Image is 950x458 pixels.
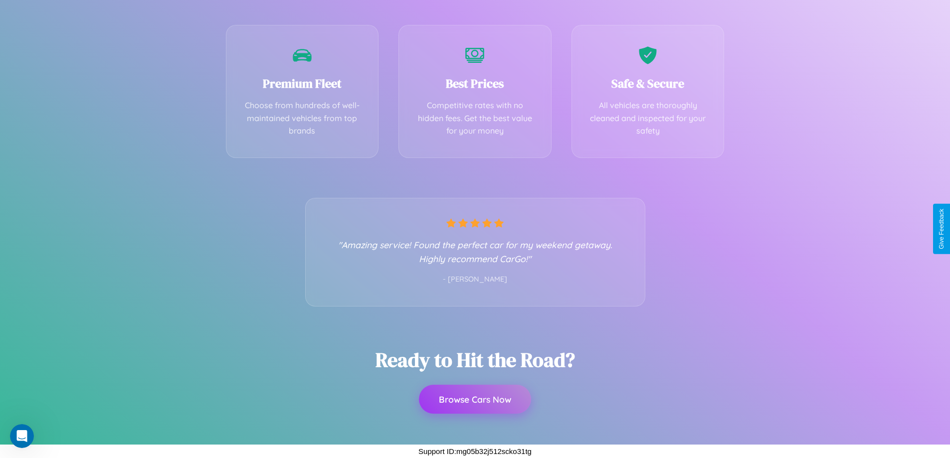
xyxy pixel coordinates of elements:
[414,75,536,92] h3: Best Prices
[587,99,709,138] p: All vehicles are thoroughly cleaned and inspected for your safety
[938,209,945,249] div: Give Feedback
[326,273,625,286] p: - [PERSON_NAME]
[418,445,532,458] p: Support ID: mg05b32j512scko31tg
[419,385,531,414] button: Browse Cars Now
[376,346,575,373] h2: Ready to Hit the Road?
[326,238,625,266] p: "Amazing service! Found the perfect car for my weekend getaway. Highly recommend CarGo!"
[241,99,364,138] p: Choose from hundreds of well-maintained vehicles from top brands
[241,75,364,92] h3: Premium Fleet
[10,424,34,448] iframe: Intercom live chat
[414,99,536,138] p: Competitive rates with no hidden fees. Get the best value for your money
[587,75,709,92] h3: Safe & Secure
